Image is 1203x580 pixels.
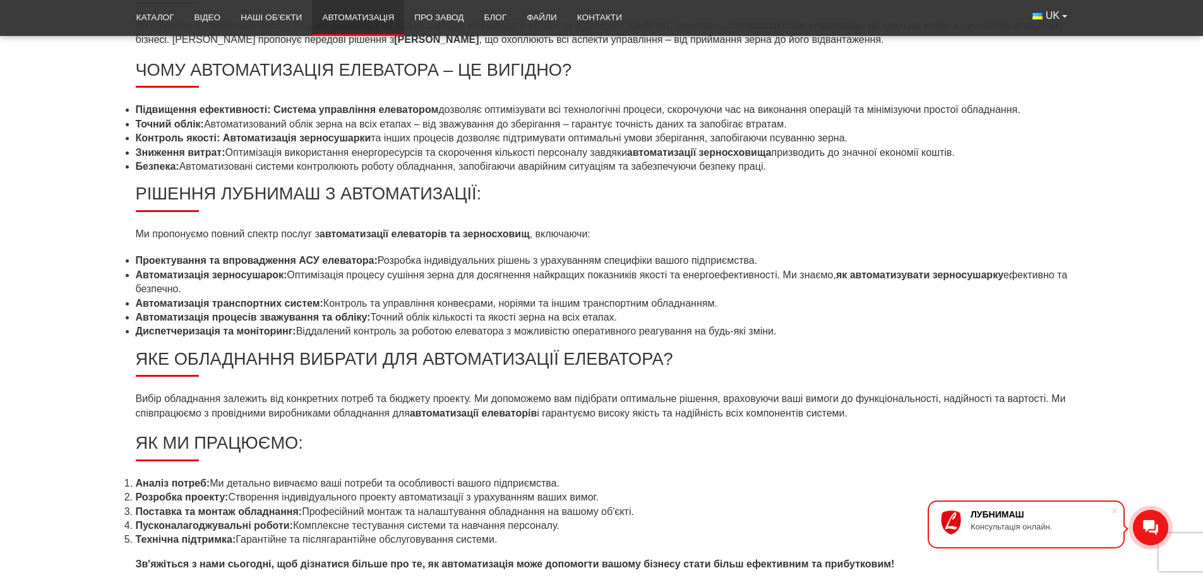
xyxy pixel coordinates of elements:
[136,492,229,502] strong: Розробка проекту:
[136,297,1068,311] li: Контроль та управління конвеєрами, норіями та іншим транспортним обладнанням.
[136,520,293,531] strong: Пусконалагоджувальні роботи:
[136,312,371,323] strong: Автоматизація процесів зважування та обліку:
[971,509,1111,519] div: ЛУБНИМАШ
[404,4,474,32] a: Про завод
[136,133,220,143] strong: Контроль якості:
[320,228,530,239] strong: автоматизації елеваторів та зерносховищ
[136,298,323,309] strong: Автоматизація транспортних систем:
[136,60,1068,88] h2: Чому автоматизація елеватора – це вигідно?
[136,268,1068,297] li: Оптимізація процесу сушіння зерна для досягнення найкращих показників якості та енергоефективност...
[474,4,517,32] a: Блог
[136,146,1068,160] li: Оптимізація використання енергоресурсів та скорочення кількості персоналу завдяки призводить до з...
[136,119,204,129] strong: Точний облік:
[1022,4,1077,28] button: UK
[136,184,1068,212] h2: Рішення Лубнимаш з автоматизації:
[1032,13,1043,20] img: Українська
[136,349,1068,377] h2: Яке обладнання вибрати для автоматизації елеватора?
[136,147,225,158] strong: Зниження витрат:
[136,519,1068,533] li: Комплексне тестування системи та навчання персоналу.
[136,433,1068,461] h2: Як ми працюємо:
[136,533,1068,547] li: Гарантійне та післягарантійне обслуговування системи.
[517,4,567,32] a: Файли
[136,269,287,280] strong: Автоматизація зерносушарок:
[567,4,632,32] a: Контакти
[184,4,231,32] a: Відео
[136,506,302,517] strong: Поставка та монтаж обладнання:
[126,4,184,32] a: Каталог
[136,326,296,336] strong: Диспетчеризація та моніторинг:
[136,117,1068,131] li: Автоматизований облік зерна на всіх етапах – від зважування до зберігання – гарантує точність дан...
[410,408,537,418] strong: автоматизації елеваторів
[136,103,1068,117] li: дозволяє оптимізувати всі технологічні процеси, скорочуючи час на виконання операцій та мінімізую...
[136,478,210,488] strong: Аналіз потреб:
[136,490,1068,504] li: Створення індивідуального проекту автоматизації з урахуванням ваших вимог.
[230,4,312,32] a: Наші об’єкти
[136,160,1068,174] li: Автоматизовані системи контролюють роботу обладнання, запобігаючи аварійним ситуаціям та забезпеч...
[136,505,1068,519] li: Професійний монтаж та налаштування обладнання на вашому об'єкті.
[136,161,179,172] strong: Безпека:
[136,392,1068,420] p: Вибір обладнання залежить від конкретних потреб та бюджету проекту. Ми допоможемо вам підібрати о...
[136,324,1068,338] li: Віддалений контроль за роботою елеватора з можливістю оперативного реагування на будь-які зміни.
[136,255,378,266] strong: Проектування та впровадження АСУ елеватора:
[136,131,1068,145] li: та інших процесів дозволяє підтримувати оптимальні умови зберігання, запобігаючи псуванню зерна.
[136,311,1068,324] li: Точний облік кількості та якості зерна на всіх етапах.
[394,34,479,45] strong: [PERSON_NAME]
[836,269,1003,280] strong: як автоматизувати зерносушарку
[223,133,371,143] strong: Автоматизація зерносушарки
[136,534,236,545] strong: Технічна підтримка:
[1046,9,1060,23] span: UK
[136,476,1068,490] li: Ми детально вивчаємо ваші потреби та особливості вашого підприємства.
[627,147,772,158] strong: автоматизації зерносховища
[312,4,404,32] a: Автоматизація
[136,104,271,115] strong: Підвищення ефективності:
[136,254,1068,268] li: Розробка індивідуальних рішень з урахуванням специфіки вашого підприємства.
[971,522,1111,531] div: Консультація онлайн.
[273,104,438,115] strong: Система управління елеватором
[136,227,1068,241] p: Ми пропонуємо повний спектр послуг з , включаючи:
[136,559,895,569] strong: Зв'яжіться з нами сьогодні, щоб дізнатися більше про те, як автоматизація може допомогти вашому б...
